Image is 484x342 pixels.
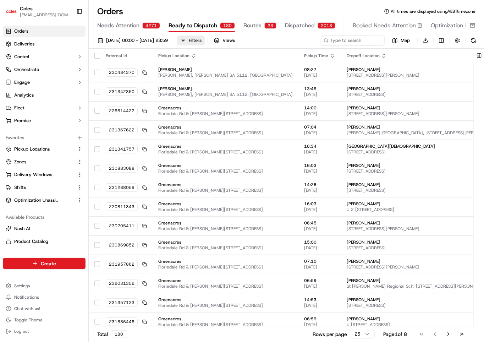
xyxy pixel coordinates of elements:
[106,126,147,134] button: 231367622
[18,46,128,53] input: Got a question? Start typing here...
[6,238,83,245] a: Product Catalog
[158,149,293,155] span: Floriedale Rd & [PERSON_NAME][STREET_ADDRESS]
[3,315,86,325] button: Toggle Theme
[14,159,26,165] span: Zones
[109,89,134,94] span: 231342350
[211,36,238,45] button: Views
[106,53,147,59] div: External Id
[14,251,30,257] span: Returns
[3,64,86,75] button: Orchestrate
[158,67,293,72] span: [PERSON_NAME]
[304,297,335,303] span: 14:53
[14,28,28,34] span: Orders
[109,165,134,171] span: 230883088
[304,168,335,174] span: [DATE]
[158,143,293,149] span: Greenacres
[6,184,74,191] a: Shifts
[3,236,86,247] button: Product Catalog
[304,86,335,92] span: 13:45
[304,124,335,130] span: 07:04
[106,202,147,211] button: 220811343
[6,6,17,17] img: Coles
[313,331,347,338] p: Rows per page
[158,168,293,174] span: Floriedale Rd & [PERSON_NAME][STREET_ADDRESS]
[304,259,335,264] span: 07:10
[106,279,147,288] button: 232031352
[304,149,335,155] span: [DATE]
[14,146,50,152] span: Pickup Locations
[109,108,134,114] span: 226614422
[3,51,86,63] button: Control
[14,306,40,311] span: Chat with us!
[109,300,134,305] span: 231357123
[220,22,235,29] div: 180
[158,278,293,283] span: Greenacres
[304,72,335,78] span: [DATE]
[264,22,276,29] div: 23
[304,105,335,111] span: 14:00
[60,104,66,109] div: 💻
[304,226,335,232] span: [DATE]
[106,145,147,153] button: 231341757
[6,226,83,232] a: Nash AI
[20,5,33,12] button: Coles
[468,36,478,45] button: Refresh
[106,317,147,326] button: 231886446
[383,331,407,338] div: Page 1 of 8
[304,111,335,116] span: [DATE]
[304,283,335,289] span: [DATE]
[158,226,293,232] span: Floriedale Rd & [PERSON_NAME][STREET_ADDRESS]
[6,146,74,152] a: Pickup Locations
[3,38,86,50] a: Deliveries
[158,124,293,130] span: Greenacres
[24,75,90,81] div: We're available if you need us!
[4,100,57,113] a: 📗Knowledge Base
[106,183,147,192] button: 231288059
[158,297,293,303] span: Greenacres
[158,303,293,308] span: Floriedale Rd & [PERSON_NAME][STREET_ADDRESS]
[158,105,293,111] span: Greenacres
[304,163,335,168] span: 16:03
[50,120,86,126] a: Powered byPylon
[3,3,73,20] button: ColesColes[EMAIL_ADDRESS][DOMAIN_NAME]
[20,12,71,18] span: [EMAIL_ADDRESS][DOMAIN_NAME]
[304,264,335,270] span: [DATE]
[109,281,134,286] span: 232031352
[7,7,21,21] img: Nash
[158,53,293,59] div: Pickup Location
[3,143,86,155] button: Pickup Locations
[304,322,335,327] span: [DATE]
[158,188,293,193] span: Floriedale Rd & [PERSON_NAME][STREET_ADDRESS]
[189,37,202,44] div: Filters
[3,89,86,101] a: Analytics
[387,36,414,45] button: Map
[14,184,26,191] span: Shifts
[14,79,30,86] span: Engage
[106,241,147,249] button: 230869852
[3,326,86,336] button: Log out
[158,239,293,245] span: Greenacres
[158,86,293,92] span: [PERSON_NAME]
[304,188,335,193] span: [DATE]
[304,316,335,322] span: 06:59
[7,28,129,40] p: Welcome 👋
[353,21,416,30] span: Booked Needs Attention
[14,92,34,98] span: Analytics
[6,159,74,165] a: Zones
[106,298,147,307] button: 231357123
[67,103,114,110] span: API Documentation
[158,130,293,136] span: Floriedale Rd & [PERSON_NAME][STREET_ADDRESS]
[3,169,86,180] button: Delivery Windows
[158,92,293,97] span: [PERSON_NAME], [PERSON_NAME] SA 5112, [GEOGRAPHIC_DATA]
[57,100,117,113] a: 💻API Documentation
[304,53,335,59] div: Pickup Time
[97,21,139,30] span: Needs Attention
[222,37,235,44] span: Views
[285,21,315,30] span: Dispatched
[106,222,147,230] button: 230705411
[14,226,30,232] span: Nash AI
[14,197,59,203] span: Optimization Unassigned Orders
[109,127,134,133] span: 231367622
[6,251,83,257] a: Returns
